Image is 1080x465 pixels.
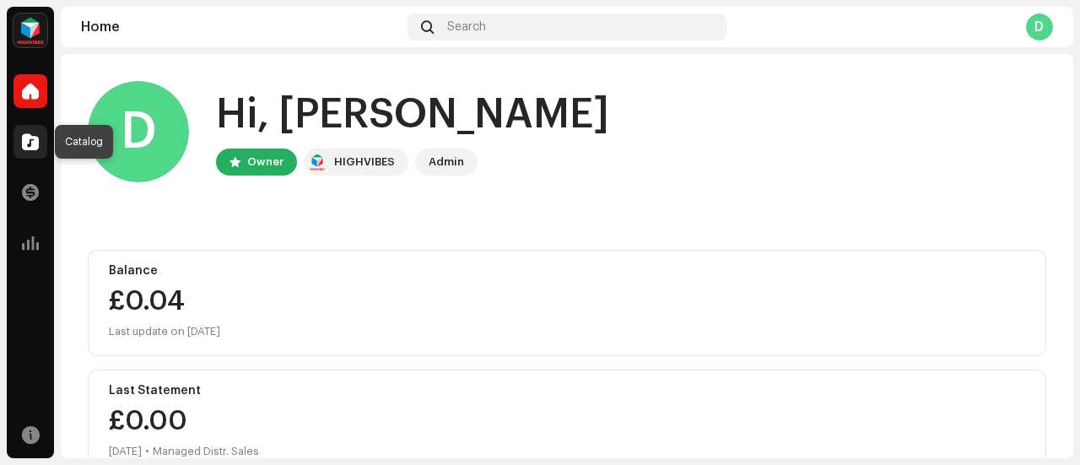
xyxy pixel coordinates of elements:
[88,81,189,182] div: D
[247,152,283,172] div: Owner
[109,384,1025,397] div: Last Statement
[307,152,327,172] img: feab3aad-9b62-475c-8caf-26f15a9573ee
[145,441,149,462] div: •
[109,264,1025,278] div: Balance
[81,20,401,34] div: Home
[1026,14,1053,41] div: D
[447,20,486,34] span: Search
[13,14,47,47] img: feab3aad-9b62-475c-8caf-26f15a9573ee
[429,152,464,172] div: Admin
[334,152,395,172] div: HIGHVIBES
[88,250,1046,356] re-o-card-value: Balance
[109,441,142,462] div: [DATE]
[109,322,1025,342] div: Last update on [DATE]
[153,441,259,462] div: Managed Distr. Sales
[216,88,609,142] div: Hi, [PERSON_NAME]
